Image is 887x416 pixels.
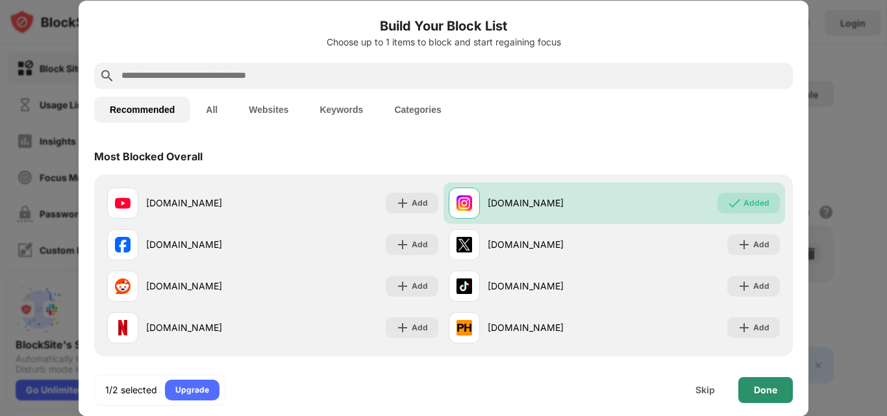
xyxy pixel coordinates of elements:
[695,385,715,395] div: Skip
[456,195,472,211] img: favicons
[233,97,304,123] button: Websites
[94,97,190,123] button: Recommended
[94,150,203,163] div: Most Blocked Overall
[412,321,428,334] div: Add
[753,280,769,293] div: Add
[105,384,157,397] div: 1/2 selected
[146,196,273,210] div: [DOMAIN_NAME]
[753,321,769,334] div: Add
[456,237,472,252] img: favicons
[412,238,428,251] div: Add
[743,197,769,210] div: Added
[754,385,777,395] div: Done
[94,37,793,47] div: Choose up to 1 items to block and start regaining focus
[175,384,209,397] div: Upgrade
[456,320,472,336] img: favicons
[488,279,614,293] div: [DOMAIN_NAME]
[753,238,769,251] div: Add
[146,279,273,293] div: [DOMAIN_NAME]
[412,280,428,293] div: Add
[94,16,793,36] h6: Build Your Block List
[146,321,273,334] div: [DOMAIN_NAME]
[115,278,131,294] img: favicons
[99,68,115,84] img: search.svg
[488,321,614,334] div: [DOMAIN_NAME]
[488,238,614,251] div: [DOMAIN_NAME]
[115,237,131,252] img: favicons
[304,97,379,123] button: Keywords
[412,197,428,210] div: Add
[115,195,131,211] img: favicons
[190,97,233,123] button: All
[488,196,614,210] div: [DOMAIN_NAME]
[379,97,456,123] button: Categories
[146,238,273,251] div: [DOMAIN_NAME]
[115,320,131,336] img: favicons
[456,278,472,294] img: favicons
